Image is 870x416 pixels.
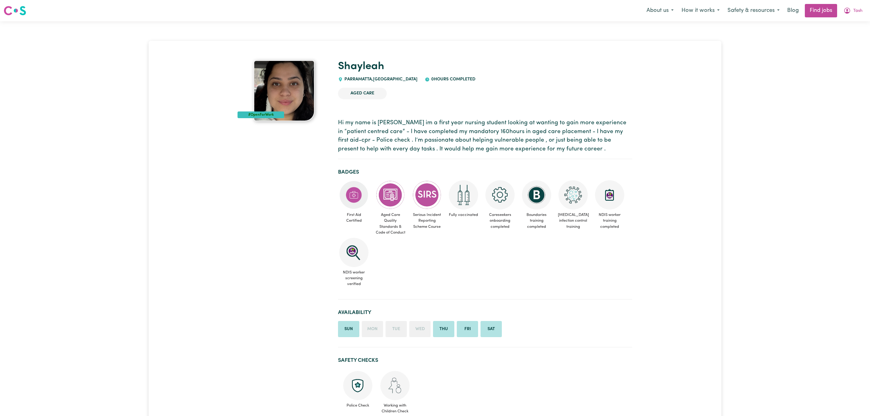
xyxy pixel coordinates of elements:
[412,180,442,210] img: CS Academy: Serious Incident Reporting Scheme course completed
[376,180,405,210] img: CS Academy: Aged Care Quality Standards & Code of Conduct course completed
[386,321,407,337] li: Unavailable on Tuesday
[338,210,370,226] span: First Aid Certified
[678,4,724,17] button: How it works
[343,77,417,82] span: PARRAMATTA , [GEOGRAPHIC_DATA]
[430,77,475,82] span: 0 hours completed
[338,267,370,290] span: NDIS worker screening verified
[338,88,387,99] li: Aged Care
[380,400,410,414] span: Working with Children Check
[484,210,516,232] span: Careseekers onboarding completed
[375,210,406,238] span: Aged Care Quality Standards & Code of Conduct
[558,180,588,210] img: CS Academy: COVID-19 Infection Control Training course completed
[338,309,632,316] h2: Availability
[380,371,410,400] img: Working with children check
[339,180,368,210] img: Care and support worker has completed First Aid Certification
[343,371,372,400] img: Police check
[338,61,384,72] a: Shayleah
[433,321,454,337] li: Available on Thursday
[238,60,331,121] a: Shayleah's profile picture'#OpenForWork
[557,210,589,232] span: [MEDICAL_DATA] infection control training
[595,180,624,210] img: CS Academy: Introduction to NDIS Worker Training course completed
[339,238,368,267] img: NDIS Worker Screening Verified
[448,210,479,220] span: Fully vaccinated
[784,4,802,17] a: Blog
[338,357,632,364] h2: Safety Checks
[338,169,632,175] h2: Badges
[4,5,26,16] img: Careseekers logo
[805,4,837,17] a: Find jobs
[457,321,478,337] li: Available on Friday
[481,321,502,337] li: Available on Saturday
[343,400,373,408] span: Police Check
[840,4,866,17] button: My Account
[522,180,551,210] img: CS Academy: Boundaries in care and support work course completed
[521,210,552,232] span: Boundaries training completed
[485,180,515,210] img: CS Academy: Careseekers Onboarding course completed
[853,8,862,14] span: Tash
[338,321,359,337] li: Available on Sunday
[4,4,26,18] a: Careseekers logo
[238,111,284,118] div: #OpenForWork
[643,4,678,17] button: About us
[594,210,625,232] span: NDIS worker training completed
[254,60,315,121] img: Shayleah
[449,180,478,210] img: Care and support worker has received 2 doses of COVID-19 vaccine
[338,119,632,154] p: Hi my name is [PERSON_NAME] im a first year nursing student looking at wanting to gain more exper...
[724,4,784,17] button: Safety & resources
[411,210,443,232] span: Serious Incident Reporting Scheme Course
[362,321,383,337] li: Unavailable on Monday
[409,321,431,337] li: Unavailable on Wednesday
